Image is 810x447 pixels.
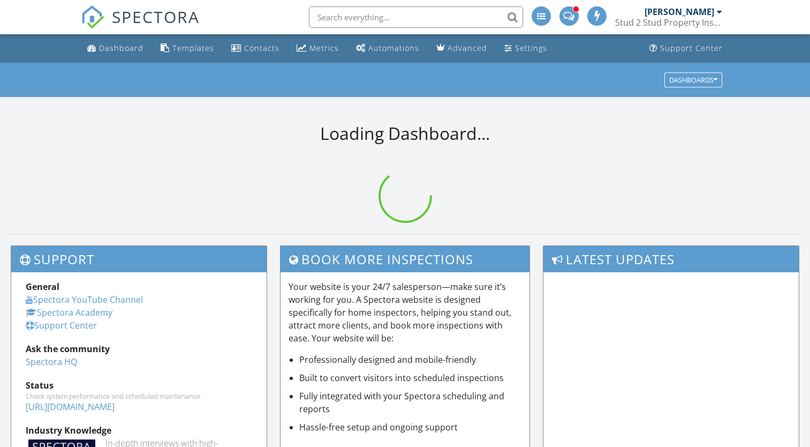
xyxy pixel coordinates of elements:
[26,294,143,306] a: Spectora YouTube Channel
[500,39,551,58] a: Settings
[26,401,115,413] a: [URL][DOMAIN_NAME]
[172,43,214,53] div: Templates
[26,356,77,368] a: Spectora HQ
[81,14,200,37] a: SPECTORA
[432,39,491,58] a: Advanced
[26,319,97,331] a: Support Center
[26,307,112,318] a: Spectora Academy
[660,43,723,53] div: Support Center
[645,6,714,17] div: [PERSON_NAME]
[26,379,252,392] div: Status
[299,353,521,366] li: Professionally designed and mobile-friendly
[244,43,279,53] div: Contacts
[664,72,722,87] button: Dashboards
[112,5,200,28] span: SPECTORA
[299,371,521,384] li: Built to convert visitors into scheduled inspections
[615,17,722,28] div: Stud 2 Stud Property Inspections LLC
[26,342,252,355] div: Ask the community
[26,392,252,400] div: Check system performance and scheduled maintenance.
[281,246,529,272] h3: Book More Inspections
[99,43,143,53] div: Dashboard
[368,43,419,53] div: Automations
[669,76,717,84] div: Dashboards
[299,421,521,434] li: Hassle-free setup and ongoing support
[26,281,59,293] strong: General
[289,280,521,345] p: Your website is your 24/7 salesperson—make sure it’s working for you. A Spectora website is desig...
[26,424,252,437] div: Industry Knowledge
[352,39,423,58] a: Automations (Advanced)
[543,246,799,272] h3: Latest Updates
[11,246,267,272] h3: Support
[309,43,339,53] div: Metrics
[645,39,727,58] a: Support Center
[156,39,218,58] a: Templates
[83,39,148,58] a: Dashboard
[309,6,523,28] input: Search everything...
[81,5,104,29] img: The Best Home Inspection Software - Spectora
[299,390,521,415] li: Fully integrated with your Spectora scheduling and reports
[227,39,284,58] a: Contacts
[292,39,343,58] a: Metrics
[515,43,547,53] div: Settings
[448,43,487,53] div: Advanced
